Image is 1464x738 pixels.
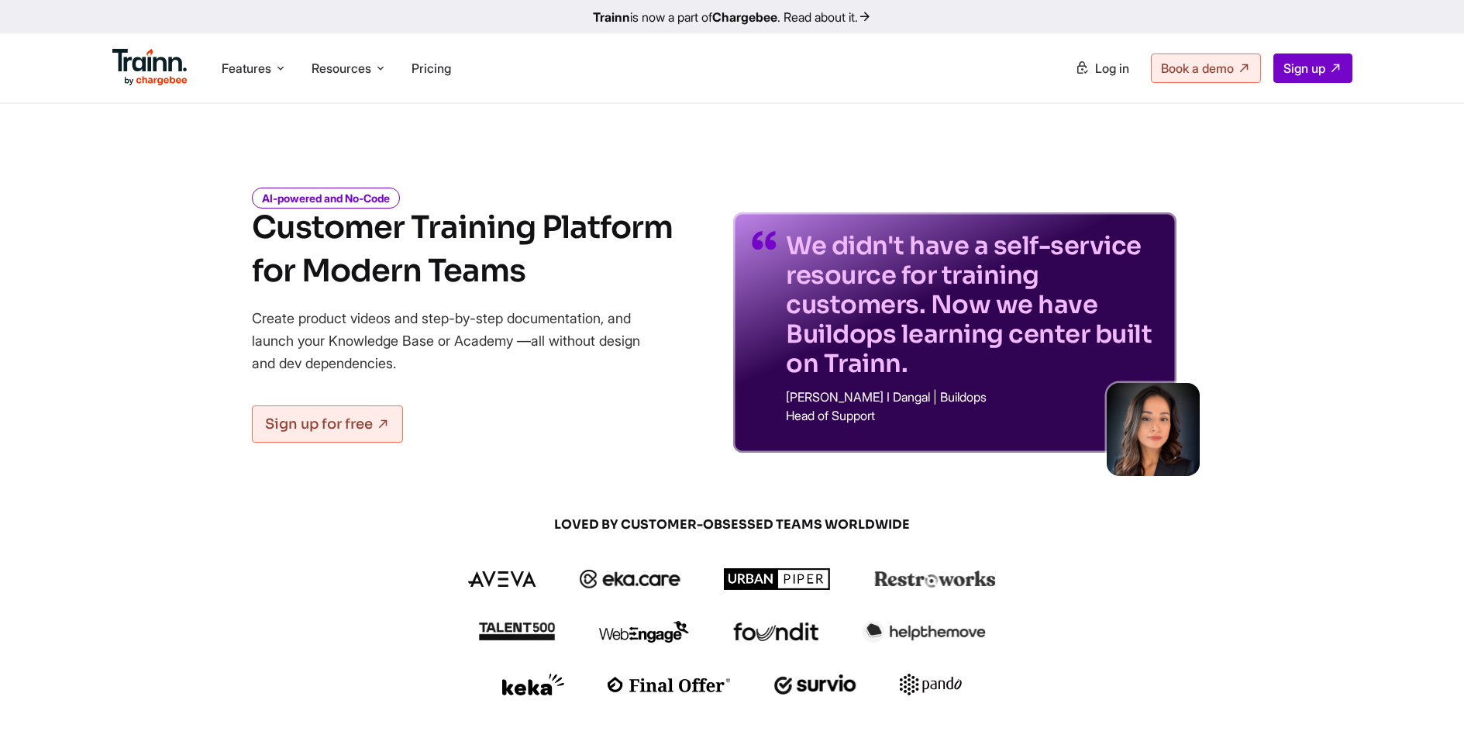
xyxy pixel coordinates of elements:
[112,49,188,86] img: Trainn Logo
[502,674,564,695] img: keka logo
[900,674,962,695] img: pando logo
[752,231,777,250] img: quotes-purple.41a7099.svg
[774,674,857,695] img: survio logo
[412,60,451,76] a: Pricing
[599,621,689,643] img: webengage logo
[874,571,996,588] img: restroworks logo
[786,231,1158,378] p: We didn't have a self-service resource for training customers. Now we have Buildops learning cent...
[1273,53,1352,83] a: Sign up
[312,60,371,77] span: Resources
[1107,383,1200,476] img: sabina-buildops.d2e8138.png
[468,571,536,587] img: aveva logo
[360,516,1104,533] span: LOVED BY CUSTOMER-OBSESSED TEAMS WORLDWIDE
[1151,53,1261,83] a: Book a demo
[712,9,777,25] b: Chargebee
[252,188,400,209] i: AI-powered and No-Code
[252,405,403,443] a: Sign up for free
[1066,54,1138,82] a: Log in
[580,570,680,588] img: ekacare logo
[1095,60,1129,76] span: Log in
[608,677,731,692] img: finaloffer logo
[252,307,663,374] p: Create product videos and step-by-step documentation, and launch your Knowledge Base or Academy —...
[222,60,271,77] span: Features
[1283,60,1325,76] span: Sign up
[1161,60,1234,76] span: Book a demo
[478,622,556,641] img: talent500 logo
[593,9,630,25] b: Trainn
[252,206,673,293] h1: Customer Training Platform for Modern Teams
[724,568,831,590] img: urbanpiper logo
[863,621,986,643] img: helpthemove logo
[786,409,1158,422] p: Head of Support
[786,391,1158,403] p: [PERSON_NAME] I Dangal | Buildops
[732,622,819,641] img: foundit logo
